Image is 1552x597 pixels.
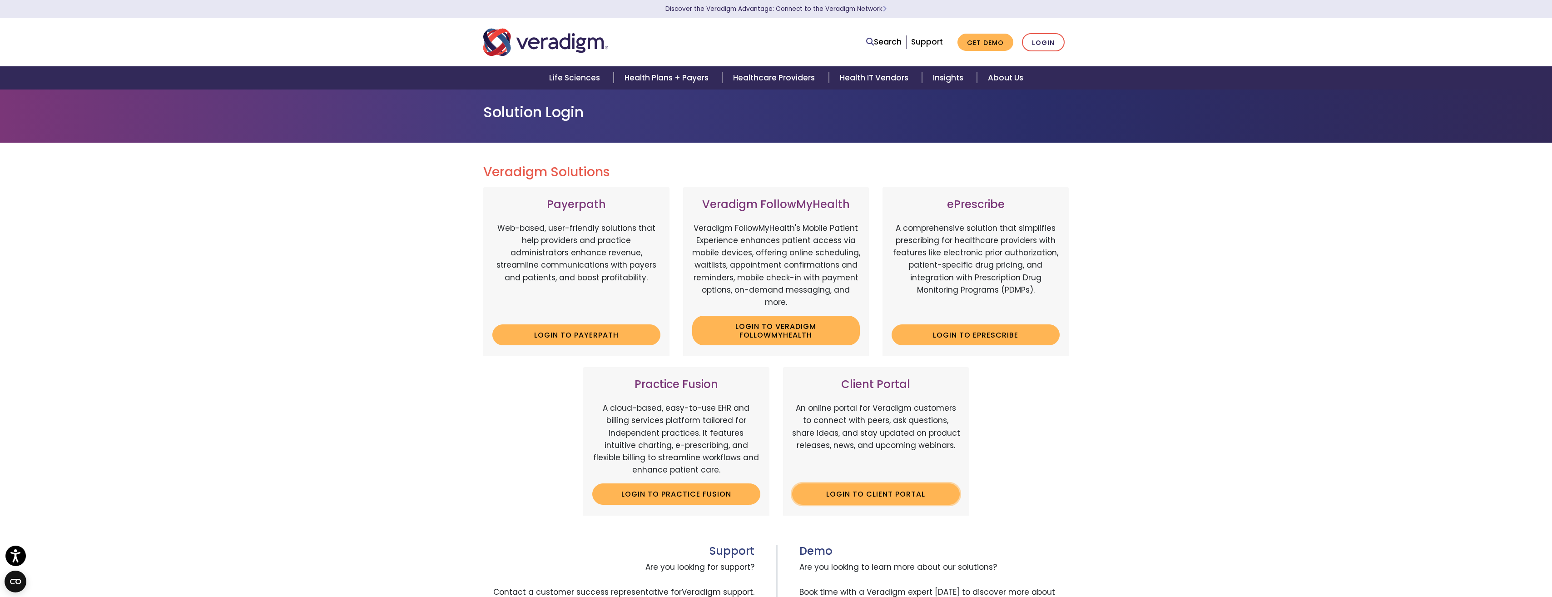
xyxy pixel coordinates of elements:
[692,222,860,308] p: Veradigm FollowMyHealth's Mobile Patient Experience enhances patient access via mobile devices, o...
[492,324,660,345] a: Login to Payerpath
[592,483,760,504] a: Login to Practice Fusion
[483,545,754,558] h3: Support
[977,66,1034,90] a: About Us
[492,222,660,318] p: Web-based, user-friendly solutions that help providers and practice administrators enhance revenu...
[592,402,760,476] p: A cloud-based, easy-to-use EHR and billing services platform tailored for independent practices. ...
[792,378,960,391] h3: Client Portal
[592,378,760,391] h3: Practice Fusion
[1378,532,1541,586] iframe: Drift Chat Widget
[483,27,608,57] img: Veradigm logo
[892,324,1060,345] a: Login to ePrescribe
[483,104,1069,121] h1: Solution Login
[957,34,1013,51] a: Get Demo
[665,5,887,13] a: Discover the Veradigm Advantage: Connect to the Veradigm NetworkLearn More
[792,483,960,504] a: Login to Client Portal
[1022,33,1065,52] a: Login
[922,66,977,90] a: Insights
[5,571,26,592] button: Open CMP widget
[792,402,960,476] p: An online portal for Veradigm customers to connect with peers, ask questions, share ideas, and st...
[722,66,828,90] a: Healthcare Providers
[892,198,1060,211] h3: ePrescribe
[614,66,722,90] a: Health Plans + Payers
[892,222,1060,318] p: A comprehensive solution that simplifies prescribing for healthcare providers with features like ...
[866,36,902,48] a: Search
[692,316,860,345] a: Login to Veradigm FollowMyHealth
[829,66,922,90] a: Health IT Vendors
[883,5,887,13] span: Learn More
[799,545,1069,558] h3: Demo
[911,36,943,47] a: Support
[492,198,660,211] h3: Payerpath
[538,66,614,90] a: Life Sciences
[483,164,1069,180] h2: Veradigm Solutions
[692,198,860,211] h3: Veradigm FollowMyHealth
